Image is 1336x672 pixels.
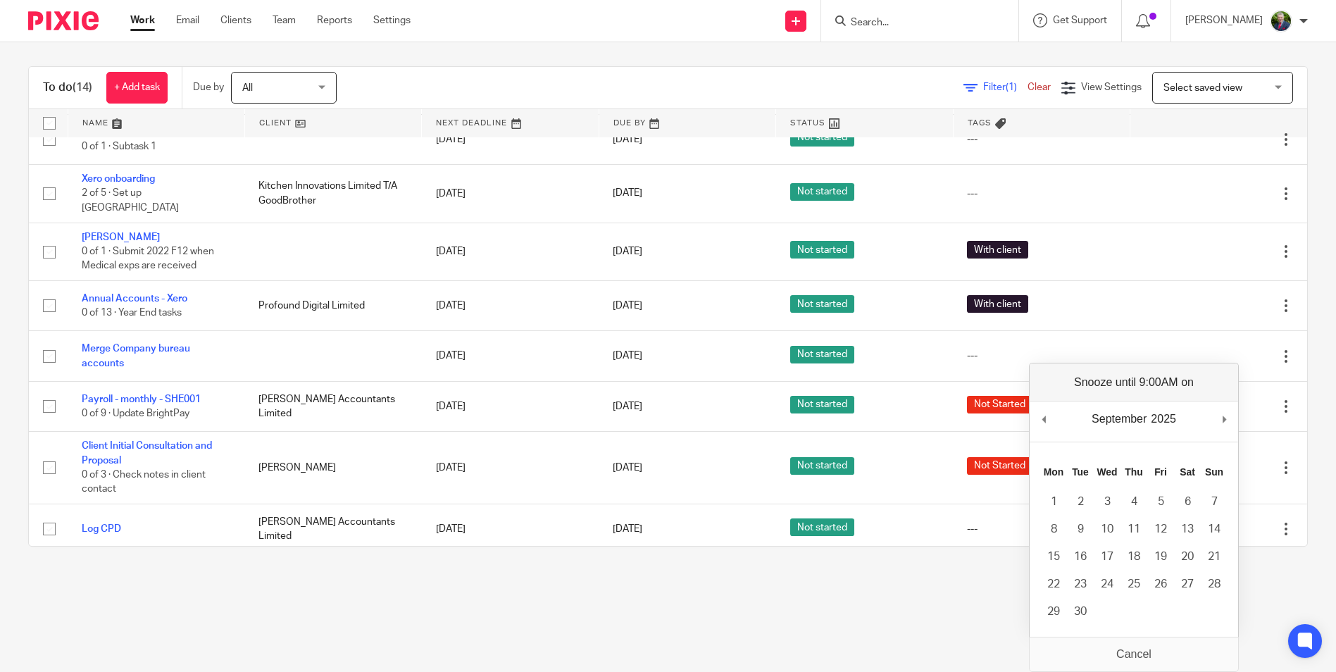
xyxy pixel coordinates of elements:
td: [DATE] [422,432,599,504]
div: --- [967,522,1116,536]
span: Not started [790,346,854,363]
button: 24 [1094,571,1120,598]
button: 17 [1094,543,1120,571]
a: Merge Company bureau accounts [82,344,190,368]
span: Not started [790,396,854,413]
a: Annual Accounts - Xero [82,294,187,304]
span: Not started [790,241,854,259]
a: [PERSON_NAME] [82,232,160,242]
button: 26 [1147,571,1174,598]
td: Profound Digital Limited [244,280,421,330]
button: 30 [1067,598,1094,626]
span: 0 of 3 · Check notes in client contact [82,470,206,494]
abbr: Saturday [1180,466,1195,478]
span: [DATE] [613,524,642,534]
abbr: Monday [1044,466,1063,478]
button: 20 [1174,543,1201,571]
abbr: Sunday [1205,466,1223,478]
button: 14 [1201,516,1228,543]
input: Search [849,17,976,30]
abbr: Wednesday [1097,466,1117,478]
span: Get Support [1053,15,1107,25]
button: 29 [1040,598,1067,626]
button: 4 [1120,488,1147,516]
span: Not started [790,129,854,147]
span: Not Started [967,396,1032,413]
button: 18 [1120,543,1147,571]
div: --- [967,349,1116,363]
div: September [1090,409,1149,430]
button: 25 [1120,571,1147,598]
span: [DATE] [613,135,642,144]
a: Team [273,13,296,27]
button: 27 [1174,571,1201,598]
div: 2025 [1149,409,1178,430]
td: [DATE] [422,504,599,554]
a: Reports [317,13,352,27]
span: View Settings [1081,82,1142,92]
span: 0 of 1 · Subtask 1 [82,142,156,151]
td: [DATE] [422,381,599,431]
span: Not started [790,295,854,313]
span: (1) [1006,82,1017,92]
abbr: Tuesday [1072,466,1089,478]
button: 3 [1094,488,1120,516]
td: [PERSON_NAME] [244,432,421,504]
img: Pixie [28,11,99,30]
span: 2 of 5 · Set up [GEOGRAPHIC_DATA] [82,189,179,213]
td: [PERSON_NAME] Accountants Limited [244,381,421,431]
button: 2 [1067,488,1094,516]
td: [DATE] [422,331,599,381]
span: 0 of 1 · Submit 2022 F12 when Medical exps are received [82,247,214,271]
img: download.png [1270,10,1292,32]
h1: To do [43,80,92,95]
span: Select saved view [1163,83,1242,93]
button: 11 [1120,516,1147,543]
a: Client Initial Consultation and Proposal [82,441,212,465]
a: Email [176,13,199,27]
p: [PERSON_NAME] [1185,13,1263,27]
button: 28 [1201,571,1228,598]
span: [DATE] [613,463,642,473]
td: [DATE] [422,114,599,164]
a: Log CPD [82,524,121,534]
button: 10 [1094,516,1120,543]
button: 15 [1040,543,1067,571]
button: 12 [1147,516,1174,543]
span: Not Started [967,457,1032,475]
button: 1 [1040,488,1067,516]
span: All [242,83,253,93]
span: [DATE] [613,301,642,311]
div: --- [967,132,1116,147]
a: Clients [220,13,251,27]
button: 9 [1067,516,1094,543]
button: Next Month [1217,409,1231,430]
p: Due by [193,80,224,94]
span: 0 of 9 · Update BrightPay [82,409,189,418]
button: 23 [1067,571,1094,598]
td: Kitchen Innovations Limited T/A GoodBrother [244,165,421,223]
button: 5 [1147,488,1174,516]
a: + Add task [106,72,168,104]
abbr: Friday [1154,466,1167,478]
a: Clear [1028,82,1051,92]
span: Not started [790,183,854,201]
button: 7 [1201,488,1228,516]
button: 19 [1147,543,1174,571]
button: 21 [1201,543,1228,571]
td: [PERSON_NAME] Accountants Limited [244,504,421,554]
div: --- [967,187,1116,201]
button: Previous Month [1037,409,1051,430]
span: Filter [983,82,1028,92]
span: Not started [790,457,854,475]
button: 8 [1040,516,1067,543]
a: Settings [373,13,411,27]
button: 22 [1040,571,1067,598]
span: With client [967,241,1028,259]
span: [DATE] [613,247,642,256]
td: [DATE] [422,223,599,280]
td: [DATE] [422,280,599,330]
a: Payroll - monthly - SHE001 [82,394,201,404]
span: [DATE] [613,402,642,411]
button: 13 [1174,516,1201,543]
